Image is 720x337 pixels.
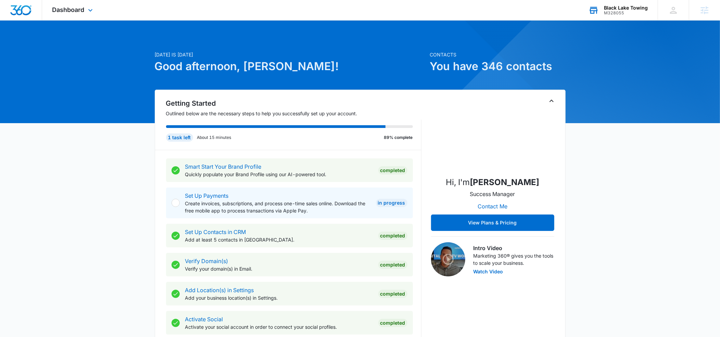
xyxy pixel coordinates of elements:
[458,102,527,171] img: Alexis Austere
[185,192,229,199] a: Set Up Payments
[431,215,554,231] button: View Plans & Pricing
[430,58,566,75] h1: You have 346 contacts
[185,229,246,235] a: Set Up Contacts in CRM
[155,51,426,58] p: [DATE] is [DATE]
[473,252,554,267] p: Marketing 360® gives you the tools to scale your business.
[384,134,413,141] p: 89% complete
[378,290,407,298] div: Completed
[166,133,193,142] div: 1 task left
[376,199,407,207] div: In Progress
[470,177,539,187] strong: [PERSON_NAME]
[378,232,407,240] div: Completed
[378,166,407,174] div: Completed
[185,200,370,214] p: Create invoices, subscriptions, and process one-time sales online. Download the free mobile app t...
[446,176,539,189] p: Hi, I'm
[185,316,223,323] a: Activate Social
[185,287,254,294] a: Add Location(s) in Settings
[185,236,373,243] p: Add at least 5 contacts in [GEOGRAPHIC_DATA].
[185,163,262,170] a: Smart Start Your Brand Profile
[430,51,566,58] p: Contacts
[166,110,421,117] p: Outlined below are the necessary steps to help you successfully set up your account.
[185,294,373,301] p: Add your business location(s) in Settings.
[52,6,85,13] span: Dashboard
[197,134,231,141] p: About 15 minutes
[547,97,556,105] button: Toggle Collapse
[166,98,421,108] h2: Getting Started
[471,198,514,215] button: Contact Me
[185,171,373,178] p: Quickly populate your Brand Profile using our AI-powered tool.
[378,319,407,327] div: Completed
[470,190,515,198] p: Success Manager
[604,5,648,11] div: account name
[185,323,373,330] p: Activate your social account in order to connect your social profiles.
[155,58,426,75] h1: Good afternoon, [PERSON_NAME]!
[185,258,228,264] a: Verify Domain(s)
[378,261,407,269] div: Completed
[431,242,465,276] img: Intro Video
[604,11,648,15] div: account id
[473,269,503,274] button: Watch Video
[185,265,373,272] p: Verify your domain(s) in Email.
[473,244,554,252] h3: Intro Video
